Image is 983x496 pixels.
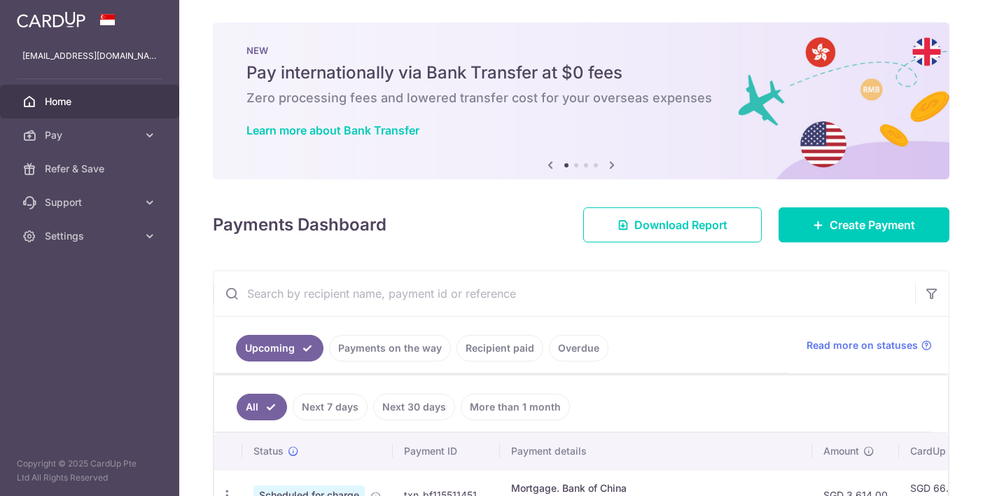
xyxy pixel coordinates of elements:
[45,195,137,209] span: Support
[246,123,419,137] a: Learn more about Bank Transfer
[253,444,284,458] span: Status
[456,335,543,361] a: Recipient paid
[807,338,918,352] span: Read more on statuses
[373,394,455,420] a: Next 30 days
[22,49,157,63] p: [EMAIL_ADDRESS][DOMAIN_NAME]
[461,394,570,420] a: More than 1 month
[634,216,727,233] span: Download Report
[237,394,287,420] a: All
[511,481,801,495] div: Mortgage. Bank of China
[45,95,137,109] span: Home
[45,229,137,243] span: Settings
[823,444,859,458] span: Amount
[246,45,916,56] p: NEW
[329,335,451,361] a: Payments on the way
[45,162,137,176] span: Refer & Save
[893,454,969,489] iframe: Opens a widget where you can find more information
[17,11,85,28] img: CardUp
[45,128,137,142] span: Pay
[236,335,323,361] a: Upcoming
[293,394,368,420] a: Next 7 days
[213,22,949,179] img: Bank transfer banner
[549,335,608,361] a: Overdue
[214,271,915,316] input: Search by recipient name, payment id or reference
[393,433,500,469] th: Payment ID
[500,433,812,469] th: Payment details
[807,338,932,352] a: Read more on statuses
[246,90,916,106] h6: Zero processing fees and lowered transfer cost for your overseas expenses
[779,207,949,242] a: Create Payment
[583,207,762,242] a: Download Report
[213,212,386,237] h4: Payments Dashboard
[910,444,963,458] span: CardUp fee
[830,216,915,233] span: Create Payment
[246,62,916,84] h5: Pay internationally via Bank Transfer at $0 fees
